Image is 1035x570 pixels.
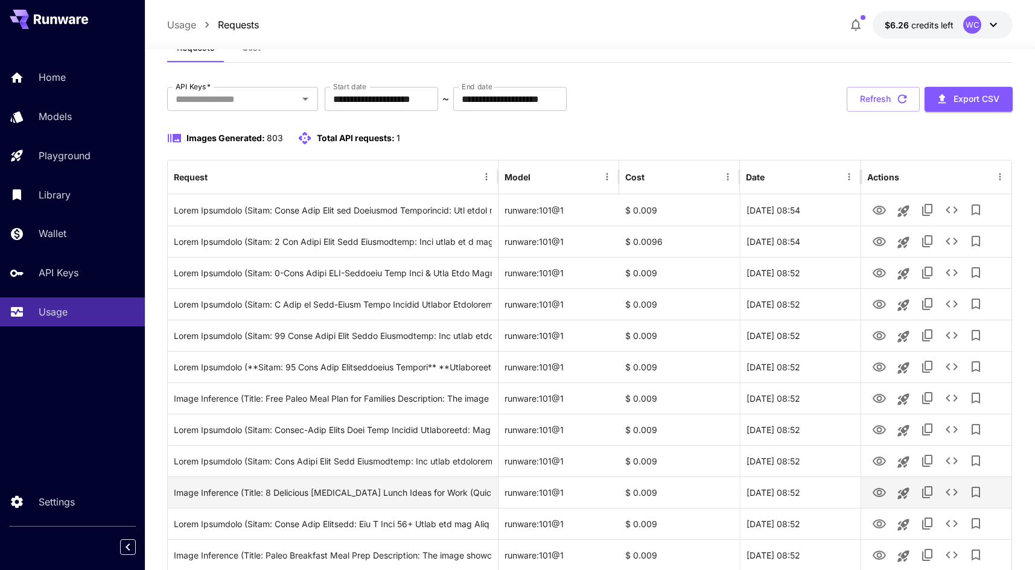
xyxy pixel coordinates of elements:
[885,20,911,30] span: $6.26
[740,320,861,351] div: 24 Aug, 2025 08:52
[964,292,988,316] button: Add to library
[911,20,954,30] span: credits left
[916,386,940,410] button: Copy TaskUUID
[891,387,916,411] button: Launch in playground
[867,197,891,222] button: View Image
[891,230,916,255] button: Launch in playground
[964,543,988,567] button: Add to library
[867,323,891,347] button: View Image
[498,508,619,539] div: runware:101@1
[174,352,492,382] div: Click to copy prompt
[940,355,964,379] button: See details
[498,414,619,445] div: runware:101@1
[39,495,75,509] p: Settings
[478,168,495,185] button: Menu
[740,445,861,477] div: 24 Aug, 2025 08:52
[841,168,858,185] button: Menu
[740,288,861,320] div: 24 Aug, 2025 08:52
[174,195,492,226] div: Click to copy prompt
[498,382,619,414] div: runware:101@1
[885,19,954,31] div: $6.2609
[498,288,619,320] div: runware:101@1
[916,198,940,222] button: Copy TaskUUID
[619,194,740,226] div: $ 0.009
[619,382,740,414] div: $ 0.009
[916,355,940,379] button: Copy TaskUUID
[891,199,916,223] button: Launch in playground
[619,445,740,477] div: $ 0.009
[740,194,861,226] div: 24 Aug, 2025 08:54
[498,445,619,477] div: runware:101@1
[873,11,1013,39] button: $6.2609WC
[619,257,740,288] div: $ 0.009
[498,257,619,288] div: runware:101@1
[174,414,492,445] div: Click to copy prompt
[940,292,964,316] button: See details
[120,539,136,555] button: Collapse sidebar
[498,320,619,351] div: runware:101@1
[940,261,964,285] button: See details
[916,511,940,536] button: Copy TaskUUID
[916,449,940,473] button: Copy TaskUUID
[39,70,66,84] p: Home
[442,92,449,106] p: ~
[847,87,920,112] button: Refresh
[619,414,740,445] div: $ 0.009
[646,168,663,185] button: Sort
[867,354,891,379] button: View Image
[719,168,736,185] button: Menu
[174,320,492,351] div: Click to copy prompt
[740,477,861,508] div: 24 Aug, 2025 08:52
[964,480,988,504] button: Add to library
[916,292,940,316] button: Copy TaskUUID
[186,133,265,143] span: Images Generated:
[867,291,891,316] button: View Image
[891,513,916,537] button: Launch in playground
[940,449,964,473] button: See details
[174,226,492,257] div: Click to copy prompt
[619,288,740,320] div: $ 0.009
[766,168,783,185] button: Sort
[532,168,549,185] button: Sort
[963,16,981,34] div: WC
[940,511,964,536] button: See details
[740,226,861,257] div: 24 Aug, 2025 08:54
[498,351,619,382] div: runware:101@1
[867,542,891,567] button: View Image
[940,417,964,442] button: See details
[964,386,988,410] button: Add to library
[174,258,492,288] div: Click to copy prompt
[925,87,1013,112] button: Export CSV
[740,351,861,382] div: 24 Aug, 2025 08:52
[940,480,964,504] button: See details
[619,226,740,257] div: $ 0.0096
[867,385,891,410] button: View Image
[867,511,891,536] button: View Image
[39,109,72,124] p: Models
[940,198,964,222] button: See details
[129,536,145,558] div: Collapse sidebar
[619,477,740,508] div: $ 0.009
[964,355,988,379] button: Add to library
[498,194,619,226] div: runware:101@1
[498,226,619,257] div: runware:101@1
[891,356,916,380] button: Launch in playground
[964,261,988,285] button: Add to library
[740,382,861,414] div: 24 Aug, 2025 08:52
[39,148,91,163] p: Playground
[39,188,71,202] p: Library
[39,226,66,241] p: Wallet
[940,323,964,347] button: See details
[916,480,940,504] button: Copy TaskUUID
[916,261,940,285] button: Copy TaskUUID
[619,351,740,382] div: $ 0.009
[940,386,964,410] button: See details
[867,229,891,253] button: View Image
[174,477,492,508] div: Click to copy prompt
[619,508,740,539] div: $ 0.009
[891,450,916,474] button: Launch in playground
[218,17,259,32] a: Requests
[619,320,740,351] div: $ 0.009
[964,198,988,222] button: Add to library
